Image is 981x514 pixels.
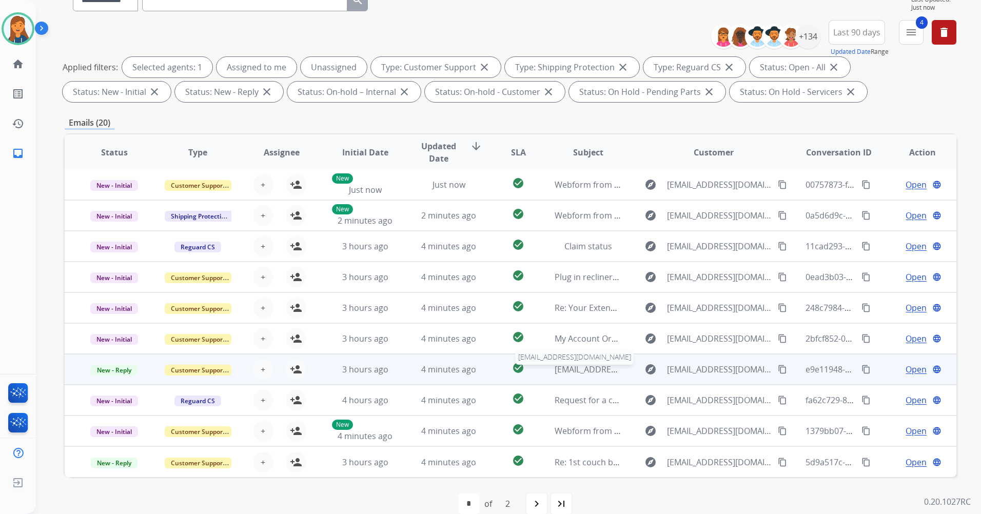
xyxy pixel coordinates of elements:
[4,14,32,43] img: avatar
[861,303,871,312] mat-icon: content_copy
[90,211,138,222] span: New - Initial
[644,271,657,283] mat-icon: explore
[261,86,273,98] mat-icon: close
[861,334,871,343] mat-icon: content_copy
[349,184,382,195] span: Just now
[512,331,524,343] mat-icon: check_circle
[165,426,231,437] span: Customer Support
[253,421,273,441] button: +
[342,457,388,468] span: 3 hours ago
[261,271,265,283] span: +
[861,426,871,436] mat-icon: content_copy
[667,456,772,468] span: [EMAIL_ADDRESS][DOMAIN_NAME]
[778,426,787,436] mat-icon: content_copy
[861,211,871,220] mat-icon: content_copy
[861,180,871,189] mat-icon: content_copy
[290,425,302,437] mat-icon: person_add
[12,117,24,130] mat-icon: history
[778,458,787,467] mat-icon: content_copy
[512,454,524,467] mat-icon: check_circle
[253,298,273,318] button: +
[165,365,231,375] span: Customer Support
[806,425,960,437] span: 1379bb07-92c5-4382-95f8-ccf90ab99dea
[911,4,956,12] span: Just now
[421,457,476,468] span: 4 minutes ago
[421,364,476,375] span: 4 minutes ago
[290,332,302,345] mat-icon: person_add
[667,394,772,406] span: [EMAIL_ADDRESS][DOMAIN_NAME]
[261,332,265,345] span: +
[906,332,927,345] span: Open
[932,458,941,467] mat-icon: language
[516,349,634,365] span: [EMAIL_ADDRESS][DOMAIN_NAME]
[165,180,231,191] span: Customer Support
[667,425,772,437] span: [EMAIL_ADDRESS][DOMAIN_NAME]
[617,61,629,73] mat-icon: close
[253,205,273,226] button: +
[806,394,962,406] span: fa62c729-8645-48de-ae47-84efdbb11d1b
[938,26,950,38] mat-icon: delete
[371,57,501,77] div: Type: Customer Support
[778,180,787,189] mat-icon: content_copy
[932,426,941,436] mat-icon: language
[332,173,353,184] p: New
[932,396,941,405] mat-icon: language
[667,363,772,375] span: [EMAIL_ADDRESS][DOMAIN_NAME]
[165,272,231,283] span: Customer Support
[512,392,524,405] mat-icon: check_circle
[512,177,524,189] mat-icon: check_circle
[484,498,492,510] div: of
[845,86,857,98] mat-icon: close
[261,456,265,468] span: +
[806,146,872,159] span: Conversation ID
[899,20,924,45] button: 4
[478,61,490,73] mat-icon: close
[573,146,603,159] span: Subject
[12,147,24,160] mat-icon: inbox
[778,211,787,220] mat-icon: content_copy
[555,333,720,344] span: My Account Order Details [DOMAIN_NAME]
[778,272,787,282] mat-icon: content_copy
[90,242,138,252] span: New - Initial
[261,179,265,191] span: +
[667,271,772,283] span: [EMAIL_ADDRESS][DOMAIN_NAME]
[174,242,221,252] span: Reguard CS
[261,394,265,406] span: +
[253,328,273,349] button: +
[778,396,787,405] mat-icon: content_copy
[12,88,24,100] mat-icon: list_alt
[290,209,302,222] mat-icon: person_add
[861,272,871,282] mat-icon: content_copy
[750,57,850,77] div: Status: Open - All
[644,394,657,406] mat-icon: explore
[91,365,138,375] span: New - Reply
[90,426,138,437] span: New - Initial
[342,146,388,159] span: Initial Date
[421,394,476,406] span: 4 minutes ago
[861,365,871,374] mat-icon: content_copy
[122,57,212,77] div: Selected agents: 1
[188,146,207,159] span: Type
[667,179,772,191] span: [EMAIL_ADDRESS][DOMAIN_NAME]
[421,333,476,344] span: 4 minutes ago
[778,303,787,312] mat-icon: content_copy
[290,394,302,406] mat-icon: person_add
[253,452,273,472] button: +
[916,16,928,29] span: 4
[906,302,927,314] span: Open
[217,57,297,77] div: Assigned to me
[505,57,639,77] div: Type: Shipping Protection
[90,272,138,283] span: New - Initial
[569,82,725,102] div: Status: On Hold - Pending Parts
[906,363,927,375] span: Open
[873,134,956,170] th: Action
[932,272,941,282] mat-icon: language
[555,210,787,221] span: Webform from [EMAIL_ADDRESS][DOMAIN_NAME] on [DATE]
[63,61,118,73] p: Applied filters:
[332,204,353,214] p: New
[906,425,927,437] span: Open
[667,302,772,314] span: [EMAIL_ADDRESS][DOMAIN_NAME]
[342,394,388,406] span: 4 hours ago
[723,61,735,73] mat-icon: close
[644,425,657,437] mat-icon: explore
